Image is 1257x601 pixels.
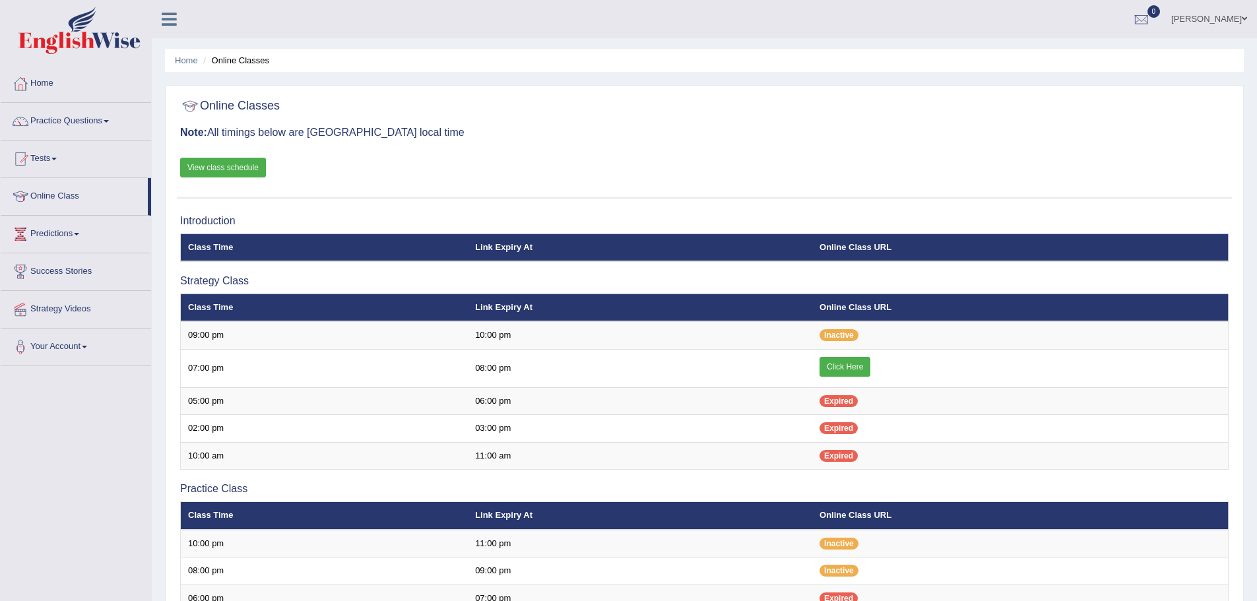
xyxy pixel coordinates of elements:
[468,387,812,415] td: 06:00 pm
[1,253,151,286] a: Success Stories
[180,127,1229,139] h3: All timings below are [GEOGRAPHIC_DATA] local time
[181,387,468,415] td: 05:00 pm
[468,294,812,321] th: Link Expiry At
[812,294,1228,321] th: Online Class URL
[175,55,198,65] a: Home
[200,54,269,67] li: Online Classes
[180,215,1229,227] h3: Introduction
[468,234,812,261] th: Link Expiry At
[468,530,812,557] td: 11:00 pm
[1,141,151,174] a: Tests
[468,321,812,349] td: 10:00 pm
[468,442,812,470] td: 11:00 am
[181,502,468,530] th: Class Time
[820,565,858,577] span: Inactive
[820,450,858,462] span: Expired
[468,349,812,387] td: 08:00 pm
[1147,5,1161,18] span: 0
[812,234,1228,261] th: Online Class URL
[180,127,207,138] b: Note:
[1,103,151,136] a: Practice Questions
[1,291,151,324] a: Strategy Videos
[181,234,468,261] th: Class Time
[181,349,468,387] td: 07:00 pm
[1,216,151,249] a: Predictions
[820,395,858,407] span: Expired
[180,275,1229,287] h3: Strategy Class
[180,483,1229,495] h3: Practice Class
[812,502,1228,530] th: Online Class URL
[180,96,280,116] h2: Online Classes
[820,357,870,377] a: Click Here
[468,557,812,585] td: 09:00 pm
[181,442,468,470] td: 10:00 am
[468,415,812,443] td: 03:00 pm
[181,294,468,321] th: Class Time
[1,65,151,98] a: Home
[181,415,468,443] td: 02:00 pm
[1,329,151,362] a: Your Account
[181,321,468,349] td: 09:00 pm
[181,557,468,585] td: 08:00 pm
[1,178,148,211] a: Online Class
[180,158,266,177] a: View class schedule
[468,502,812,530] th: Link Expiry At
[820,422,858,434] span: Expired
[181,530,468,557] td: 10:00 pm
[820,329,858,341] span: Inactive
[820,538,858,550] span: Inactive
